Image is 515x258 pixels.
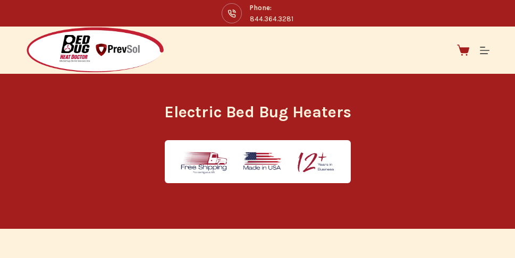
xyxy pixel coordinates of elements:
[250,15,293,23] a: 844.364.3281
[58,100,457,124] h1: Electric Bed Bug Heaters
[26,27,165,74] img: Prevsol/Bed Bug Heat Doctor
[250,2,293,13] span: Phone:
[480,46,489,55] button: Menu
